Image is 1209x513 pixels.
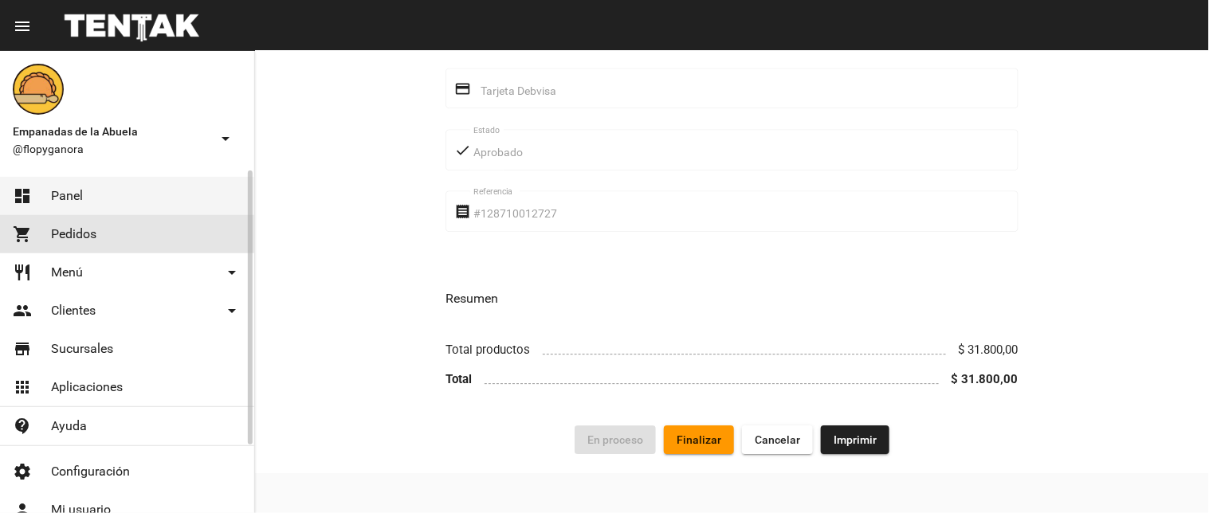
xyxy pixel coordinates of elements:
[222,263,241,282] mat-icon: arrow_drop_down
[13,141,210,157] span: @flopyganora
[454,202,473,221] mat-icon: receipt
[51,303,96,319] span: Clientes
[51,464,130,480] span: Configuración
[454,80,473,99] mat-icon: credit_card
[13,186,32,206] mat-icon: dashboard
[454,141,473,160] mat-icon: done
[13,263,32,282] mat-icon: restaurant
[13,64,64,115] img: f0136945-ed32-4f7c-91e3-a375bc4bb2c5.png
[13,417,32,436] mat-icon: contact_support
[51,341,113,357] span: Sucursales
[677,433,721,446] span: Finalizar
[664,425,734,454] button: Finalizar
[51,379,123,395] span: Aplicaciones
[446,365,1018,394] li: Total $ 31.800,00
[51,264,83,280] span: Menú
[834,433,877,446] span: Imprimir
[13,378,32,397] mat-icon: apps
[742,425,813,454] button: Cancelar
[13,225,32,244] mat-icon: shopping_cart
[446,288,1018,310] h3: Resumen
[755,433,800,446] span: Cancelar
[575,425,656,454] button: En proceso
[51,188,83,204] span: Panel
[587,433,643,446] span: En proceso
[216,129,235,148] mat-icon: arrow_drop_down
[13,462,32,481] mat-icon: settings
[222,301,241,320] mat-icon: arrow_drop_down
[51,418,87,434] span: Ayuda
[13,301,32,320] mat-icon: people
[13,122,210,141] span: Empanadas de la Abuela
[51,226,96,242] span: Pedidos
[821,425,889,454] button: Imprimir
[13,339,32,358] mat-icon: store
[446,335,1018,365] li: Total productos $ 31.800,00
[13,17,32,36] mat-icon: menu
